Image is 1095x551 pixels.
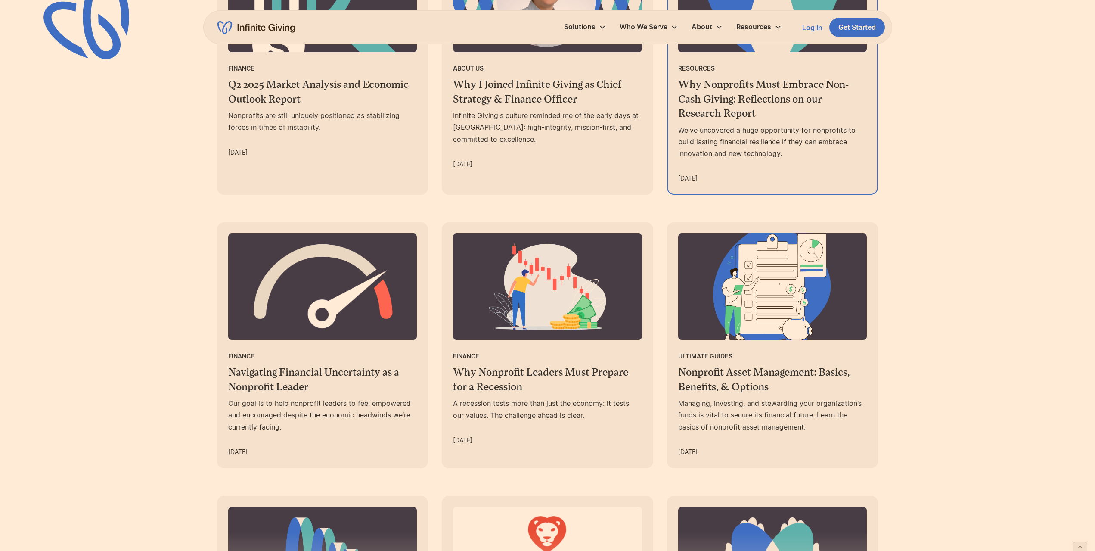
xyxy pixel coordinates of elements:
[218,223,428,467] a: FinanceNavigating Financial Uncertainty as a Nonprofit LeaderOur goal is to help nonprofit leader...
[453,78,642,106] h3: Why I Joined Infinite Giving as Chief Strategy & Finance Officer
[668,223,878,467] a: Ultimate GuidesNonprofit Asset Management: Basics, Benefits, & OptionsManaging, investing, and st...
[692,21,712,33] div: About
[228,63,254,74] div: Finance
[443,223,652,455] a: FinanceWhy Nonprofit Leaders Must Prepare for a RecessionA recession tests more than just the eco...
[829,18,885,37] a: Get Started
[453,365,642,394] h3: Why Nonprofit Leaders Must Prepare for a Recession
[228,447,248,457] div: [DATE]
[453,398,642,421] div: A recession tests more than just the economy: it tests our values. The challenge ahead is clear.
[736,21,771,33] div: Resources
[228,110,417,133] div: Nonprofits are still uniquely positioned as stabilizing forces in times of instability.
[453,351,479,361] div: Finance
[228,351,254,361] div: Finance
[228,147,248,158] div: [DATE]
[453,435,472,445] div: [DATE]
[685,18,729,36] div: About
[217,21,295,34] a: home
[678,63,715,74] div: Resources
[678,173,698,184] div: [DATE]
[453,159,472,169] div: [DATE]
[678,351,732,361] div: Ultimate Guides
[453,110,642,145] div: Infinite Giving's culture reminded me of the early days at [GEOGRAPHIC_DATA]: high-integrity, mis...
[228,365,417,394] h3: Navigating Financial Uncertainty as a Nonprofit Leader
[678,398,867,433] div: Managing, investing, and stewarding your organization’s funds is vital to secure its financial fu...
[802,24,822,31] div: Log In
[613,18,685,36] div: Who We Serve
[678,447,698,457] div: [DATE]
[453,63,484,74] div: About Us
[564,21,596,33] div: Solutions
[228,398,417,433] div: Our goal is to help nonprofit leaders to feel empowered and encouraged despite the economic headw...
[620,21,667,33] div: Who We Serve
[729,18,788,36] div: Resources
[228,78,417,106] h3: Q2 2025 Market Analysis and Economic Outlook Report
[678,365,867,394] h3: Nonprofit Asset Management: Basics, Benefits, & Options
[557,18,613,36] div: Solutions
[678,125,867,160] div: We've uncovered a huge opportunity for nonprofits to build lasting financial resilience if they c...
[802,22,822,33] a: Log In
[678,78,867,121] h3: Why Nonprofits Must Embrace Non-Cash Giving: Reflections on our Research Report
